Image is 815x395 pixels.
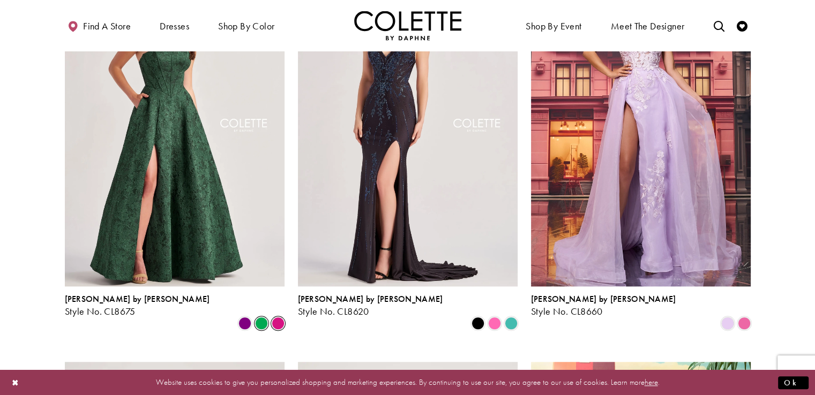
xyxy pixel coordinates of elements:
[472,317,484,330] i: Black
[298,294,443,317] div: Colette by Daphne Style No. CL8620
[711,11,727,40] a: Toggle search
[505,317,518,330] i: Turquoise
[531,294,676,317] div: Colette by Daphne Style No. CL8660
[611,21,685,32] span: Meet the designer
[160,21,189,32] span: Dresses
[523,11,584,40] span: Shop By Event
[488,317,501,330] i: Pink
[65,294,210,317] div: Colette by Daphne Style No. CL8675
[77,375,738,390] p: Website uses cookies to give you personalized shopping and marketing experiences. By continuing t...
[272,317,285,330] i: Fuchsia
[354,11,461,40] a: Visit Home Page
[734,11,750,40] a: Check Wishlist
[215,11,277,40] span: Shop by color
[721,317,734,330] i: Lilac
[65,293,210,305] span: [PERSON_NAME] by [PERSON_NAME]
[608,11,687,40] a: Meet the designer
[298,293,443,305] span: [PERSON_NAME] by [PERSON_NAME]
[526,21,581,32] span: Shop By Event
[238,317,251,330] i: Purple
[255,317,268,330] i: Emerald
[531,293,676,305] span: [PERSON_NAME] by [PERSON_NAME]
[738,317,751,330] i: Bubblegum Pink
[218,21,274,32] span: Shop by color
[65,305,136,317] span: Style No. CL8675
[83,21,131,32] span: Find a store
[354,11,461,40] img: Colette by Daphne
[157,11,192,40] span: Dresses
[6,373,25,392] button: Close Dialog
[778,376,809,389] button: Submit Dialog
[298,305,369,317] span: Style No. CL8620
[65,11,133,40] a: Find a store
[531,305,603,317] span: Style No. CL8660
[645,377,658,388] a: here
